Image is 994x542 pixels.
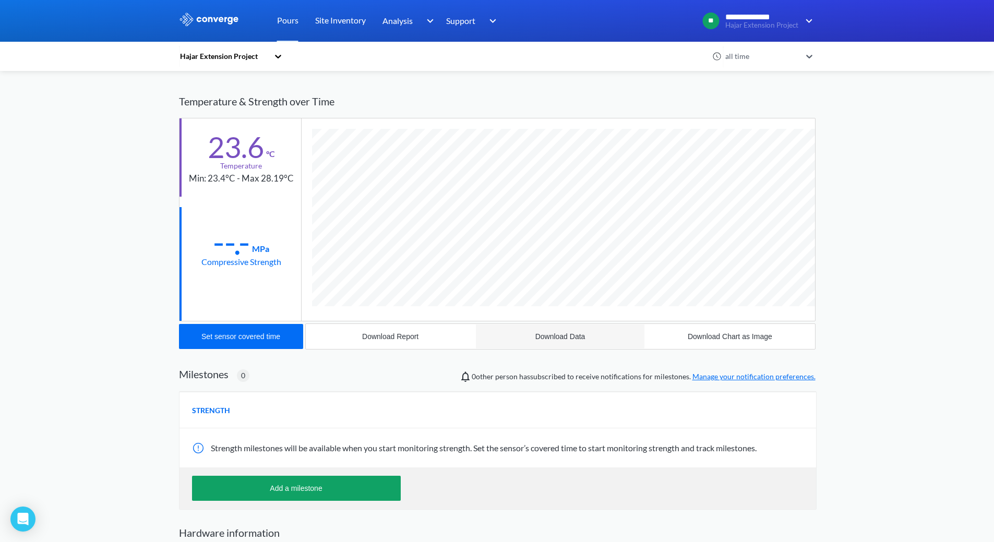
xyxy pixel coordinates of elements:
img: icon-clock.svg [712,52,722,61]
span: Support [446,14,475,27]
div: Download Chart as Image [688,332,772,341]
div: Min: 23.4°C - Max 28.19°C [189,172,294,186]
span: Strength milestones will be available when you start monitoring strength. Set the sensor’s covere... [211,443,757,453]
div: Set sensor covered time [201,332,280,341]
div: Compressive Strength [201,255,281,268]
button: Download Data [475,324,645,349]
span: Hajar Extension Project [725,21,799,29]
div: 23.6 [208,134,264,160]
h2: Milestones [179,368,229,380]
a: Manage your notification preferences. [692,372,816,381]
img: logo_ewhite.svg [179,13,239,26]
button: Set sensor covered time [179,324,303,349]
div: --.- [213,229,250,255]
img: downArrow.svg [799,15,816,27]
button: Add a milestone [192,476,401,501]
div: Download Data [535,332,585,341]
div: all time [723,51,801,62]
span: 0 [241,370,245,381]
span: STRENGTH [192,405,230,416]
span: person has subscribed to receive notifications for milestones. [472,371,816,382]
div: Temperature & Strength over Time [179,85,816,118]
div: Download Report [362,332,418,341]
img: downArrow.svg [420,15,436,27]
h2: Hardware information [179,526,816,539]
button: Download Report [306,324,475,349]
span: Analysis [382,14,413,27]
span: 0 other [472,372,494,381]
div: Hajar Extension Project [179,51,269,62]
button: Download Chart as Image [645,324,815,349]
img: downArrow.svg [483,15,499,27]
div: Temperature [220,160,262,172]
div: Open Intercom Messenger [10,507,35,532]
img: notifications-icon.svg [459,370,472,383]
